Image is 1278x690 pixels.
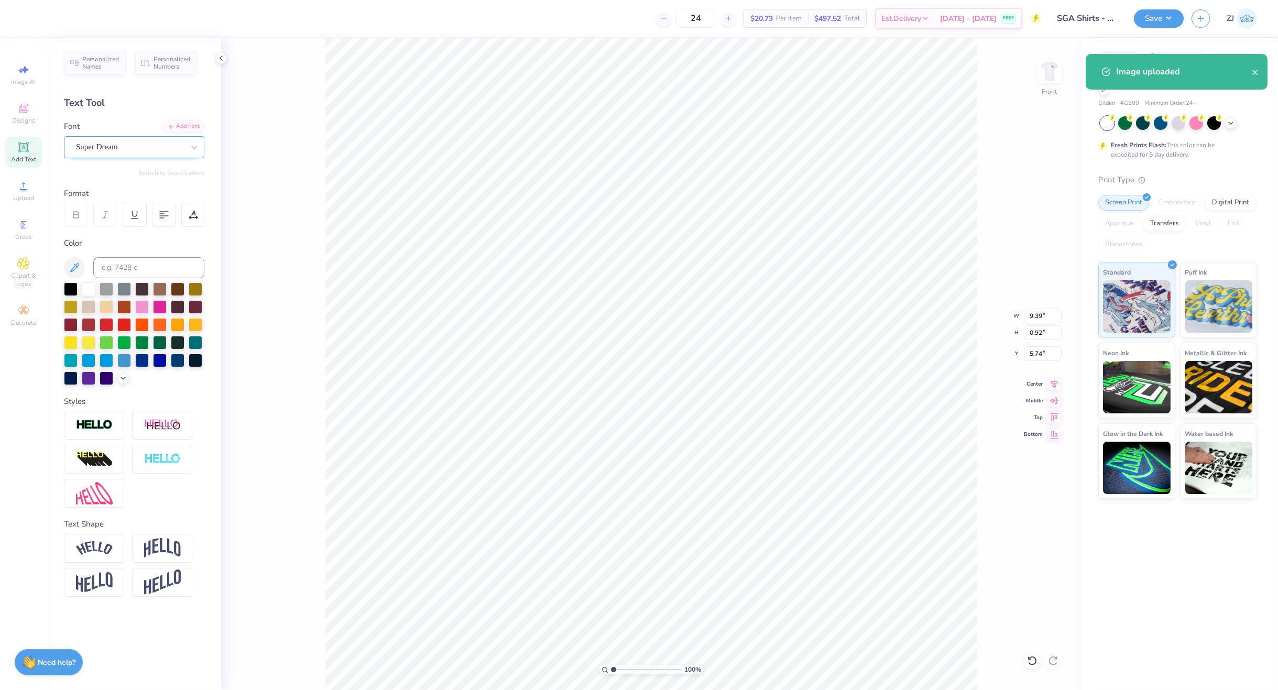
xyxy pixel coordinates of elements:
div: Styles [64,396,204,408]
span: Glow in the Dark Ink [1103,428,1163,439]
span: Minimum Order: 24 + [1144,99,1197,108]
div: Text Tool [64,96,204,110]
div: Foil [1221,216,1246,232]
span: Top [1024,414,1043,421]
span: # G500 [1120,99,1139,108]
span: Designs [12,116,35,125]
button: close [1252,65,1259,78]
img: 3d Illusion [76,451,113,468]
img: Rise [144,569,181,595]
span: FREE [1003,15,1014,22]
div: Digital Print [1205,195,1256,211]
strong: Need help? [38,658,76,667]
img: Standard [1103,280,1171,333]
img: Arc [76,541,113,555]
span: Greek [16,233,32,241]
span: Personalized Names [82,56,119,70]
span: Bottom [1024,431,1043,438]
span: $497.52 [814,13,841,24]
input: Untitled Design [1049,8,1126,29]
div: Embroidery [1152,195,1202,211]
span: Puff Ink [1185,267,1207,278]
div: Screen Print [1098,195,1149,211]
strong: Fresh Prints Flash: [1111,141,1166,149]
span: Standard [1103,267,1131,278]
label: Font [64,121,80,133]
div: Add Font [163,121,204,133]
span: Metallic & Glitter Ink [1185,347,1247,358]
span: Water based Ink [1185,428,1233,439]
img: Puff Ink [1185,280,1253,333]
span: Upload [13,194,34,202]
div: Front [1042,87,1057,96]
div: This color can be expedited for 5 day delivery. [1111,140,1240,159]
button: Switch to Greek Letters [139,169,204,177]
div: Rhinestones [1098,237,1149,253]
span: Middle [1024,397,1043,404]
span: Neon Ink [1103,347,1129,358]
input: e.g. 7428 c [93,257,204,278]
div: Color [64,237,204,249]
span: Decorate [11,319,36,327]
span: [DATE] - [DATE] [940,13,997,24]
img: Neon Ink [1103,361,1171,413]
div: Image uploaded [1116,65,1252,78]
span: Per Item [776,13,802,24]
input: – – [675,9,716,28]
div: Vinyl [1188,216,1218,232]
span: Gildan [1098,99,1115,108]
img: Glow in the Dark Ink [1103,442,1171,494]
span: Personalized Numbers [154,56,191,70]
span: 100 % [684,665,701,674]
div: Transfers [1143,216,1185,232]
div: Text Shape [64,518,204,530]
div: Format [64,188,205,200]
span: Est. Delivery [881,13,921,24]
img: Metallic & Glitter Ink [1185,361,1253,413]
span: Add Text [11,155,36,163]
img: Negative Space [144,453,181,465]
span: Image AI [12,78,36,86]
div: Applique [1098,216,1140,232]
img: Arch [144,538,181,558]
span: Total [844,13,860,24]
img: Free Distort [76,482,113,505]
img: Front [1039,61,1060,82]
span: $20.73 [750,13,773,24]
div: Print Type [1098,174,1257,186]
span: Center [1024,380,1043,388]
img: Flag [76,572,113,593]
img: Shadow [144,419,181,432]
img: Water based Ink [1185,442,1253,494]
span: Clipart & logos [5,271,42,288]
img: Stroke [76,419,113,431]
